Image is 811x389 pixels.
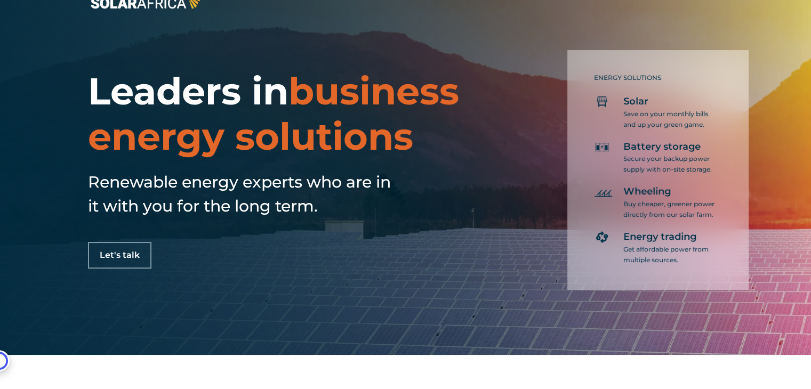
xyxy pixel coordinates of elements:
[623,95,648,108] span: Solar
[623,244,717,265] p: Get affordable power from multiple sources.
[623,199,717,220] p: Buy cheaper, greener power directly from our solar farm.
[88,68,459,159] span: business energy solutions
[100,251,140,260] span: Let's talk
[88,69,475,159] h1: Leaders in
[623,109,717,130] p: Save on your monthly bills and up your green game.
[623,231,696,244] span: Energy trading
[623,141,701,153] span: Battery storage
[623,153,717,175] p: Secure your backup power supply with on-site storage.
[88,242,151,269] a: Let's talk
[623,185,671,198] span: Wheeling
[594,74,717,82] h5: ENERGY SOLUTIONS
[88,170,397,218] h5: Renewable energy experts who are in it with you for the long term.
